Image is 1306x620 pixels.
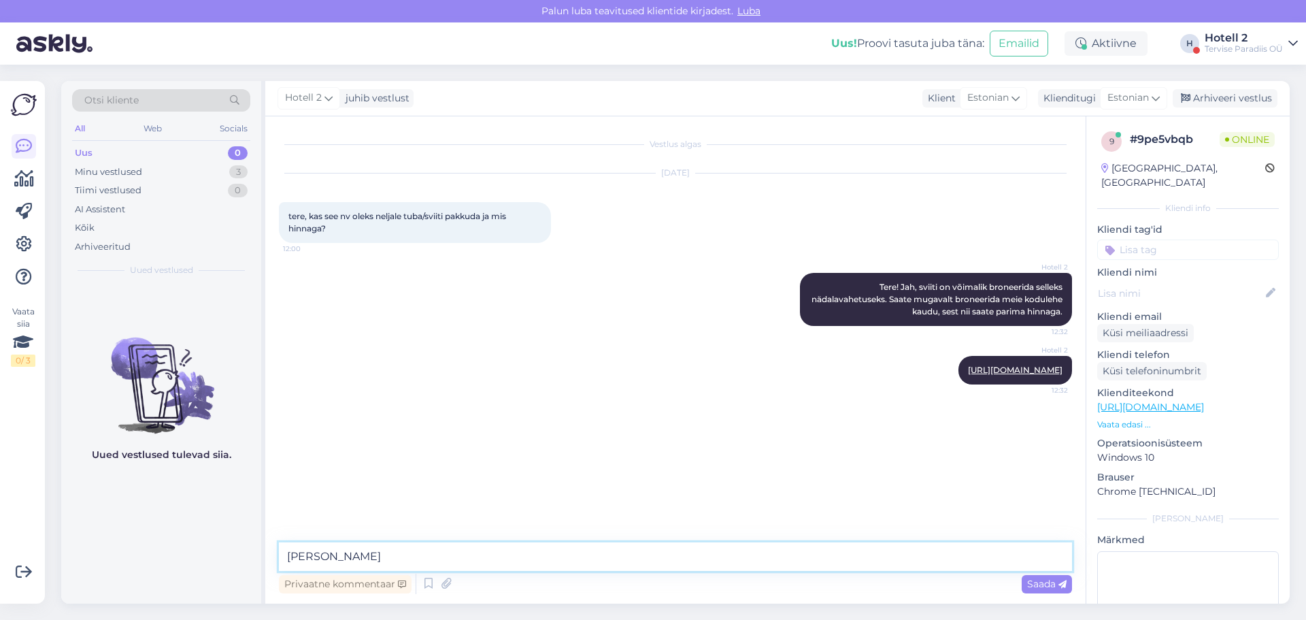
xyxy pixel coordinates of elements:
[1017,345,1068,355] span: Hotell 2
[968,365,1062,375] a: [URL][DOMAIN_NAME]
[130,264,193,276] span: Uued vestlused
[283,244,334,254] span: 12:00
[75,146,93,160] div: Uus
[141,120,165,137] div: Web
[922,91,956,105] div: Klient
[1205,33,1298,54] a: Hotell 2Tervise Paradiis OÜ
[72,120,88,137] div: All
[61,313,261,436] img: No chats
[1097,265,1279,280] p: Kliendi nimi
[1017,262,1068,272] span: Hotell 2
[1097,348,1279,362] p: Kliendi telefon
[285,91,322,105] span: Hotell 2
[1098,286,1263,301] input: Lisa nimi
[1097,386,1279,400] p: Klienditeekond
[1097,470,1279,485] p: Brauser
[279,138,1072,150] div: Vestlus algas
[11,306,35,367] div: Vaata siia
[1097,436,1279,451] p: Operatsioonisüsteem
[1097,401,1204,413] a: [URL][DOMAIN_NAME]
[1173,89,1277,108] div: Arhiveeri vestlus
[217,120,250,137] div: Socials
[811,282,1065,316] span: Tere! Jah, sviiti on võimalik broneerida selleks nädalavahetuseks. Saate mugavalt broneerida meie...
[1097,533,1279,547] p: Märkmed
[1107,91,1149,105] span: Estonian
[92,448,231,462] p: Uued vestlused tulevad siia.
[288,211,508,233] span: tere, kas see nv oleks neljale tuba/sviiti pakkuda ja mis hinnaga?
[11,92,37,118] img: Askly Logo
[831,35,984,52] div: Proovi tasuta juba täna:
[831,37,857,50] b: Uus!
[1017,385,1068,395] span: 12:32
[84,93,139,108] span: Otsi kliente
[75,203,125,216] div: AI Assistent
[1101,161,1265,190] div: [GEOGRAPHIC_DATA], [GEOGRAPHIC_DATA]
[229,165,248,179] div: 3
[279,542,1072,571] textarea: [PERSON_NAME]
[1097,240,1279,260] input: Lisa tag
[340,91,409,105] div: juhib vestlust
[1097,485,1279,499] p: Chrome [TECHNICAL_ID]
[228,146,248,160] div: 0
[1097,451,1279,465] p: Windows 10
[1097,362,1207,380] div: Küsi telefoninumbrit
[1130,131,1220,148] div: # 9pe5vbqb
[75,221,95,235] div: Kõik
[1065,31,1148,56] div: Aktiivne
[1097,310,1279,324] p: Kliendi email
[990,31,1048,56] button: Emailid
[1097,223,1279,237] p: Kliendi tag'id
[1038,91,1096,105] div: Klienditugi
[75,240,131,254] div: Arhiveeritud
[1205,33,1283,44] div: Hotell 2
[75,165,142,179] div: Minu vestlused
[1097,324,1194,342] div: Küsi meiliaadressi
[279,167,1072,179] div: [DATE]
[11,355,35,367] div: 0 / 3
[75,184,141,197] div: Tiimi vestlused
[1027,578,1067,590] span: Saada
[1180,34,1199,53] div: H
[1017,327,1068,337] span: 12:32
[279,575,412,593] div: Privaatne kommentaar
[733,5,765,17] span: Luba
[1097,512,1279,525] div: [PERSON_NAME]
[1097,202,1279,214] div: Kliendi info
[228,184,248,197] div: 0
[967,91,1009,105] span: Estonian
[1205,44,1283,54] div: Tervise Paradiis OÜ
[1097,419,1279,431] p: Vaata edasi ...
[1109,136,1114,146] span: 9
[1220,132,1275,147] span: Online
